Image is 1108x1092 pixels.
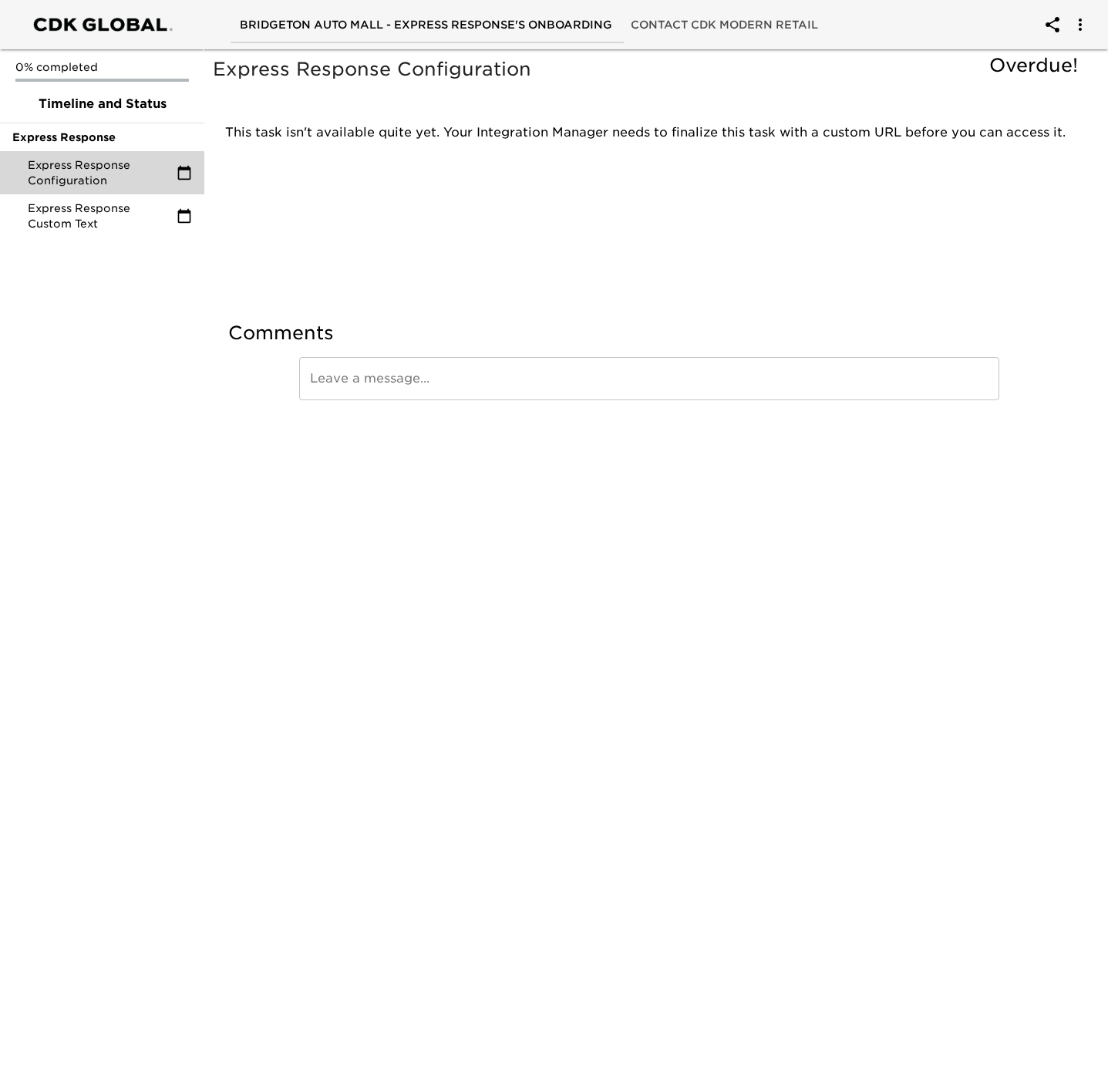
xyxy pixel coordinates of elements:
[989,54,1078,76] span: Overdue!
[240,15,612,35] span: Bridgeton Auto Mall - Express Response's Onboarding
[15,59,189,75] p: 0% completed
[1062,6,1099,43] button: account of current user
[213,57,1086,82] h5: Express Response Configuration
[225,123,1073,142] p: This task isn't available quite yet. Your Integration Manager needs to finalize this task with a ...
[228,321,1070,345] h5: Comments
[28,157,177,188] span: Express Response Configuration
[1034,6,1071,43] button: account of current user
[28,201,177,231] span: Express Response Custom Text
[631,15,818,35] span: Contact CDK Modern Retail
[12,95,192,113] span: Timeline and Status
[12,130,192,145] span: Express Response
